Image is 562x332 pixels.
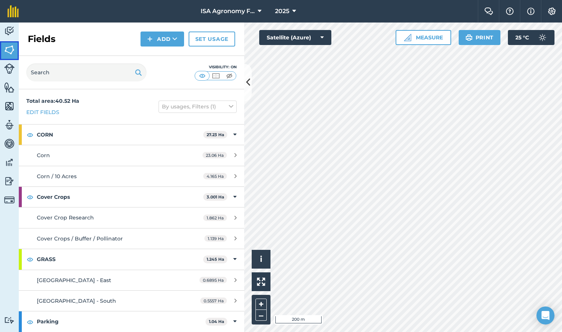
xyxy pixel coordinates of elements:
span: Corn [37,152,50,159]
img: svg+xml;base64,PHN2ZyB4bWxucz0iaHR0cDovL3d3dy53My5vcmcvMjAwMC9zdmciIHdpZHRoPSI1NiIgaGVpZ2h0PSI2MC... [4,101,15,112]
img: svg+xml;base64,PHN2ZyB4bWxucz0iaHR0cDovL3d3dy53My5vcmcvMjAwMC9zdmciIHdpZHRoPSIxOCIgaGVpZ2h0PSIyNC... [27,192,33,201]
span: 2025 [275,7,289,16]
span: 23.06 Ha [202,152,227,158]
img: A cog icon [547,8,556,15]
a: Corn23.06 Ha [19,145,244,165]
img: svg+xml;base64,PD94bWwgdmVyc2lvbj0iMS4wIiBlbmNvZGluZz0idXRmLTgiPz4KPCEtLSBHZW5lcmF0b3I6IEFkb2JlIE... [4,63,15,74]
img: A question mark icon [505,8,514,15]
a: [GEOGRAPHIC_DATA] - East0.6895 Ha [19,270,244,290]
img: svg+xml;base64,PHN2ZyB4bWxucz0iaHR0cDovL3d3dy53My5vcmcvMjAwMC9zdmciIHdpZHRoPSI1MCIgaGVpZ2h0PSI0MC... [198,72,207,80]
span: 0.6895 Ha [199,277,227,283]
img: svg+xml;base64,PD94bWwgdmVyc2lvbj0iMS4wIiBlbmNvZGluZz0idXRmLTgiPz4KPCEtLSBHZW5lcmF0b3I6IEFkb2JlIE... [4,119,15,131]
button: Print [459,30,501,45]
button: + [255,299,267,310]
img: svg+xml;base64,PHN2ZyB4bWxucz0iaHR0cDovL3d3dy53My5vcmcvMjAwMC9zdmciIHdpZHRoPSIxOSIgaGVpZ2h0PSIyNC... [465,33,473,42]
span: 1.139 Ha [204,235,227,242]
img: fieldmargin Logo [8,5,19,17]
button: By usages, Filters (1) [159,101,237,113]
a: Set usage [189,32,235,47]
button: – [255,310,267,321]
div: Parking1.04 Ha [19,311,244,332]
img: svg+xml;base64,PHN2ZyB4bWxucz0iaHR0cDovL3d3dy53My5vcmcvMjAwMC9zdmciIHdpZHRoPSI1MCIgaGVpZ2h0PSI0MC... [225,72,234,80]
strong: 1.245 Ha [207,257,224,262]
div: Cover Crops3.001 Ha [19,187,244,207]
span: Corn / 10 Acres [37,173,77,180]
img: svg+xml;base64,PD94bWwgdmVyc2lvbj0iMS4wIiBlbmNvZGluZz0idXRmLTgiPz4KPCEtLSBHZW5lcmF0b3I6IEFkb2JlIE... [4,195,15,205]
img: svg+xml;base64,PD94bWwgdmVyc2lvbj0iMS4wIiBlbmNvZGluZz0idXRmLTgiPz4KPCEtLSBHZW5lcmF0b3I6IEFkb2JlIE... [4,176,15,187]
span: 0.5557 Ha [200,297,227,304]
span: ISA Agronomy Farm [201,7,255,16]
strong: GRASS [37,249,203,269]
strong: Cover Crops [37,187,203,207]
span: [GEOGRAPHIC_DATA] - East [37,277,111,284]
img: svg+xml;base64,PHN2ZyB4bWxucz0iaHR0cDovL3d3dy53My5vcmcvMjAwMC9zdmciIHdpZHRoPSIxNyIgaGVpZ2h0PSIxNy... [527,7,535,16]
img: svg+xml;base64,PD94bWwgdmVyc2lvbj0iMS4wIiBlbmNvZGluZz0idXRmLTgiPz4KPCEtLSBHZW5lcmF0b3I6IEFkb2JlIE... [535,30,550,45]
button: Measure [396,30,451,45]
span: 25 ° C [515,30,529,45]
span: Cover Crops / Buffer / Pollinator [37,235,123,242]
div: GRASS1.245 Ha [19,249,244,269]
span: [GEOGRAPHIC_DATA] - South [37,297,116,304]
a: Corn / 10 Acres4.165 Ha [19,166,244,186]
h2: Fields [28,33,56,45]
strong: 3.001 Ha [207,194,224,200]
input: Search [26,63,147,81]
strong: Parking [37,311,205,332]
img: svg+xml;base64,PD94bWwgdmVyc2lvbj0iMS4wIiBlbmNvZGluZz0idXRmLTgiPz4KPCEtLSBHZW5lcmF0b3I6IEFkb2JlIE... [4,26,15,37]
img: Four arrows, one pointing top left, one top right, one bottom right and the last bottom left [257,278,265,286]
a: Edit fields [26,108,59,116]
a: Cover Crop Research1.862 Ha [19,207,244,228]
div: CORN27.23 Ha [19,125,244,145]
span: 1.862 Ha [203,215,227,221]
img: svg+xml;base64,PHN2ZyB4bWxucz0iaHR0cDovL3d3dy53My5vcmcvMjAwMC9zdmciIHdpZHRoPSI1NiIgaGVpZ2h0PSI2MC... [4,82,15,93]
img: svg+xml;base64,PHN2ZyB4bWxucz0iaHR0cDovL3d3dy53My5vcmcvMjAwMC9zdmciIHdpZHRoPSIxOSIgaGVpZ2h0PSIyNC... [135,68,142,77]
img: svg+xml;base64,PHN2ZyB4bWxucz0iaHR0cDovL3d3dy53My5vcmcvMjAwMC9zdmciIHdpZHRoPSI1NiIgaGVpZ2h0PSI2MC... [4,44,15,56]
img: svg+xml;base64,PD94bWwgdmVyc2lvbj0iMS4wIiBlbmNvZGluZz0idXRmLTgiPz4KPCEtLSBHZW5lcmF0b3I6IEFkb2JlIE... [4,317,15,324]
img: Two speech bubbles overlapping with the left bubble in the forefront [484,8,493,15]
img: svg+xml;base64,PD94bWwgdmVyc2lvbj0iMS4wIiBlbmNvZGluZz0idXRmLTgiPz4KPCEtLSBHZW5lcmF0b3I6IEFkb2JlIE... [4,157,15,168]
button: i [252,250,270,269]
img: svg+xml;base64,PHN2ZyB4bWxucz0iaHR0cDovL3d3dy53My5vcmcvMjAwMC9zdmciIHdpZHRoPSIxNCIgaGVpZ2h0PSIyNC... [147,35,153,44]
strong: Total area : 40.52 Ha [26,98,79,104]
span: 4.165 Ha [203,173,227,179]
span: i [260,254,262,264]
img: svg+xml;base64,PHN2ZyB4bWxucz0iaHR0cDovL3d3dy53My5vcmcvMjAwMC9zdmciIHdpZHRoPSIxOCIgaGVpZ2h0PSIyNC... [27,317,33,326]
button: 25 °C [508,30,554,45]
button: Add [140,32,184,47]
img: svg+xml;base64,PD94bWwgdmVyc2lvbj0iMS4wIiBlbmNvZGluZz0idXRmLTgiPz4KPCEtLSBHZW5lcmF0b3I6IEFkb2JlIE... [4,138,15,149]
strong: CORN [37,125,203,145]
div: Open Intercom Messenger [536,306,554,324]
strong: 27.23 Ha [207,132,224,137]
span: Cover Crop Research [37,214,94,221]
img: Ruler icon [404,34,411,41]
img: svg+xml;base64,PHN2ZyB4bWxucz0iaHR0cDovL3d3dy53My5vcmcvMjAwMC9zdmciIHdpZHRoPSIxOCIgaGVpZ2h0PSIyNC... [27,255,33,264]
img: svg+xml;base64,PHN2ZyB4bWxucz0iaHR0cDovL3d3dy53My5vcmcvMjAwMC9zdmciIHdpZHRoPSIxOCIgaGVpZ2h0PSIyNC... [27,130,33,139]
div: Visibility: On [195,64,237,70]
strong: 1.04 Ha [209,319,224,324]
a: [GEOGRAPHIC_DATA] - South0.5557 Ha [19,291,244,311]
button: Satellite (Azure) [259,30,331,45]
img: svg+xml;base64,PHN2ZyB4bWxucz0iaHR0cDovL3d3dy53My5vcmcvMjAwMC9zdmciIHdpZHRoPSI1MCIgaGVpZ2h0PSI0MC... [211,72,221,80]
a: Cover Crops / Buffer / Pollinator1.139 Ha [19,228,244,249]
